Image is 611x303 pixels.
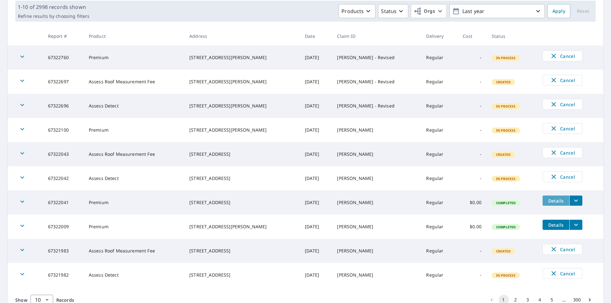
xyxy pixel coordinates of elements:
td: [DATE] [300,166,332,190]
td: - [458,94,487,118]
div: … [559,297,569,303]
td: [PERSON_NAME] - Revised [332,45,421,70]
td: [DATE] [300,118,332,142]
td: 67322100 [43,118,84,142]
td: Regular [421,239,458,263]
span: Cancel [549,100,576,108]
button: Cancel [543,99,582,110]
td: Premium [84,118,184,142]
span: Cancel [549,173,576,181]
td: [PERSON_NAME] [332,190,421,215]
td: - [458,239,487,263]
button: detailsBtn-67322009 [543,220,569,230]
td: - [458,142,487,166]
span: In Process [492,176,520,181]
td: Assess Detect [84,166,184,190]
td: [DATE] [300,142,332,166]
td: Assess Roof Measurement Fee [84,239,184,263]
p: 1-10 of 2998 records shown [18,3,89,11]
span: Cancel [549,125,576,132]
span: Cancel [549,245,576,253]
td: 67322042 [43,166,84,190]
td: - [458,118,487,142]
td: [DATE] [300,70,332,94]
td: Premium [84,190,184,215]
td: 67322696 [43,94,84,118]
div: [STREET_ADDRESS] [189,272,295,278]
span: Details [546,198,565,204]
span: In Process [492,104,520,108]
td: - [458,263,487,287]
button: Status [378,4,408,18]
button: detailsBtn-67322041 [543,196,569,206]
button: filesDropdownBtn-67322041 [569,196,582,206]
span: Show [15,297,27,303]
th: Status [487,27,537,45]
td: [PERSON_NAME] - Revised [332,70,421,94]
span: In Process [492,128,520,133]
span: In Process [492,273,520,278]
th: Address [184,27,300,45]
span: Created [492,249,514,253]
span: Cancel [549,76,576,84]
td: Assess Roof Measurement Fee [84,70,184,94]
td: - [458,70,487,94]
button: Cancel [543,268,582,279]
div: [STREET_ADDRESS] [189,248,295,254]
td: $0.00 [458,190,487,215]
td: Regular [421,118,458,142]
td: [DATE] [300,45,332,70]
td: Regular [421,142,458,166]
button: filesDropdownBtn-67322009 [569,220,582,230]
td: [PERSON_NAME] [332,263,421,287]
td: Regular [421,45,458,70]
th: Claim ID [332,27,421,45]
td: [PERSON_NAME] [332,142,421,166]
td: - [458,45,487,70]
span: Details [546,222,565,228]
span: Records [56,297,74,303]
td: 67322760 [43,45,84,70]
th: Date [300,27,332,45]
span: Cancel [549,149,576,156]
td: [PERSON_NAME] [332,239,421,263]
td: Assess Roof Measurement Fee [84,142,184,166]
td: Regular [421,70,458,94]
td: 67321983 [43,239,84,263]
button: Cancel [543,75,582,86]
td: Regular [421,263,458,287]
td: 67321982 [43,263,84,287]
p: Products [341,7,364,15]
span: Created [492,80,514,84]
td: [DATE] [300,190,332,215]
p: Last year [460,6,534,17]
td: Regular [421,190,458,215]
div: [STREET_ADDRESS][PERSON_NAME] [189,79,295,85]
button: Cancel [543,147,582,158]
td: 67322041 [43,190,84,215]
td: [DATE] [300,263,332,287]
div: [STREET_ADDRESS][PERSON_NAME] [189,54,295,61]
div: [STREET_ADDRESS][PERSON_NAME] [189,224,295,230]
span: Cancel [549,52,576,60]
button: Cancel [543,51,582,61]
p: Status [381,7,397,15]
span: Apply [552,7,565,15]
div: [STREET_ADDRESS][PERSON_NAME] [189,127,295,133]
button: Cancel [543,123,582,134]
td: $0.00 [458,215,487,239]
td: Regular [421,94,458,118]
td: [DATE] [300,215,332,239]
span: Cancel [549,270,576,277]
td: [DATE] [300,94,332,118]
td: [PERSON_NAME] [332,215,421,239]
button: Orgs [411,4,447,18]
td: Assess Detect [84,94,184,118]
td: Regular [421,166,458,190]
button: Products [339,4,376,18]
td: 67322043 [43,142,84,166]
div: [STREET_ADDRESS] [189,151,295,157]
div: [STREET_ADDRESS] [189,175,295,182]
span: Completed [492,225,519,229]
button: Cancel [543,171,582,182]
